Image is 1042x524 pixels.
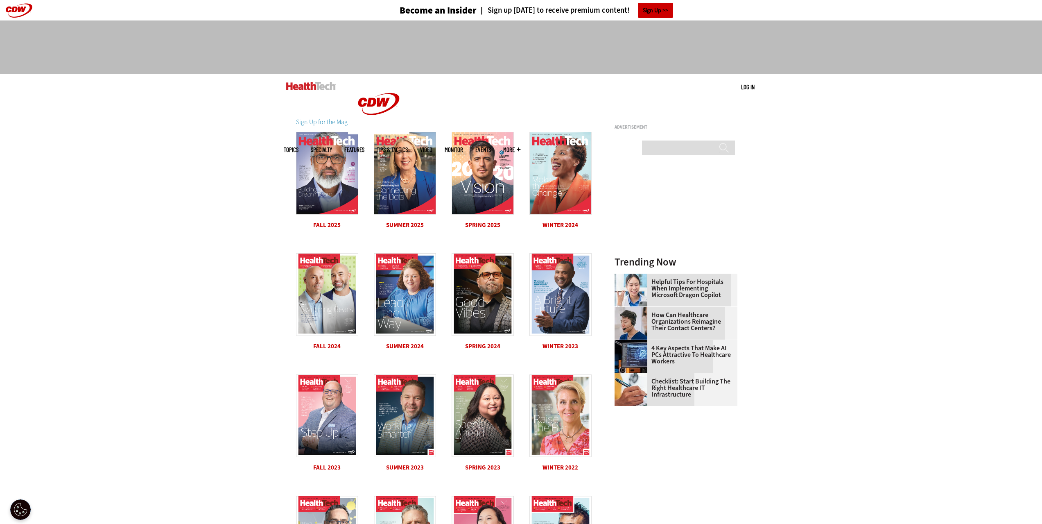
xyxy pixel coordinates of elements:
[348,128,409,136] a: CDW
[475,147,491,153] a: Events
[10,499,31,520] button: Open Preferences
[420,147,432,153] a: Video
[638,3,673,18] a: Sign Up
[465,463,500,472] a: Spring 2023
[615,345,732,365] a: 4 Key Aspects That Make AI PCs Attractive to Healthcare Workers
[741,83,755,91] a: Log in
[296,374,358,457] img: HTQ323_Cover.jpg
[344,147,364,153] a: Features
[615,274,651,280] a: Doctor using phone to dictate to tablet
[741,83,755,91] div: User menu
[465,342,500,350] a: Spring 2024
[477,7,630,14] a: Sign up [DATE] to receive premium content!
[529,374,592,457] img: HT_Q422_Cover.jpg
[452,132,514,215] img: HLTECH_Q125_C1_Cover.jpg
[615,340,647,373] img: Desktop monitor with brain AI concept
[465,221,500,229] a: Spring 2025
[615,257,737,267] h3: Trending Now
[615,312,732,331] a: How Can Healthcare Organizations Reimagine Their Contact Centers?
[542,463,578,472] a: Winter 2022
[615,133,737,235] iframe: advertisement
[284,147,298,153] span: Topics
[445,147,463,153] a: MonITor
[386,463,424,472] a: Summer 2023
[542,221,578,229] a: Winter 2024
[374,374,436,457] img: HTQ223_Cover.jpg
[615,279,732,298] a: Helpful Tips for Hospitals When Implementing Microsoft Dragon Copilot
[400,6,477,15] h3: Become an Insider
[503,147,520,153] span: More
[386,342,424,350] a: Summer 2024
[615,274,647,306] img: Doctor using phone to dictate to tablet
[313,342,341,350] a: Fall 2024
[529,132,592,215] img: HLTECH_Q424_C1_Cover.jpg
[615,340,651,347] a: Desktop monitor with brain AI concept
[296,132,358,215] img: HTQ325_C1.jpg
[10,499,31,520] div: Cookie Settings
[372,29,670,66] iframe: advertisement
[529,253,592,336] img: HTQ423_Cover%20web.jpg
[386,221,424,229] a: Summer 2025
[615,378,732,398] a: Checklist: Start Building the Right Healthcare IT Infrastructure
[311,147,332,153] span: Specialty
[377,147,408,153] a: Tips & Tactics
[452,253,514,336] img: HTQ124_Cover.jpg
[369,6,477,15] a: Become an Insider
[452,374,514,457] img: Cover_web_1.jpg
[313,463,341,472] a: Fall 2023
[542,342,578,350] a: Winter 2023
[296,253,358,336] img: HTQ324_Cover.jpg
[348,74,409,134] img: Home
[615,307,647,340] img: Healthcare contact center
[374,253,436,336] img: Cover_web_2.jpg
[313,221,341,229] a: Fall 2025
[615,307,651,313] a: Healthcare contact center
[374,132,436,215] img: HLTECH_Q225_C1.jpg
[615,373,651,380] a: Person with a clipboard checking a list
[615,373,647,406] img: Person with a clipboard checking a list
[286,82,336,90] img: Home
